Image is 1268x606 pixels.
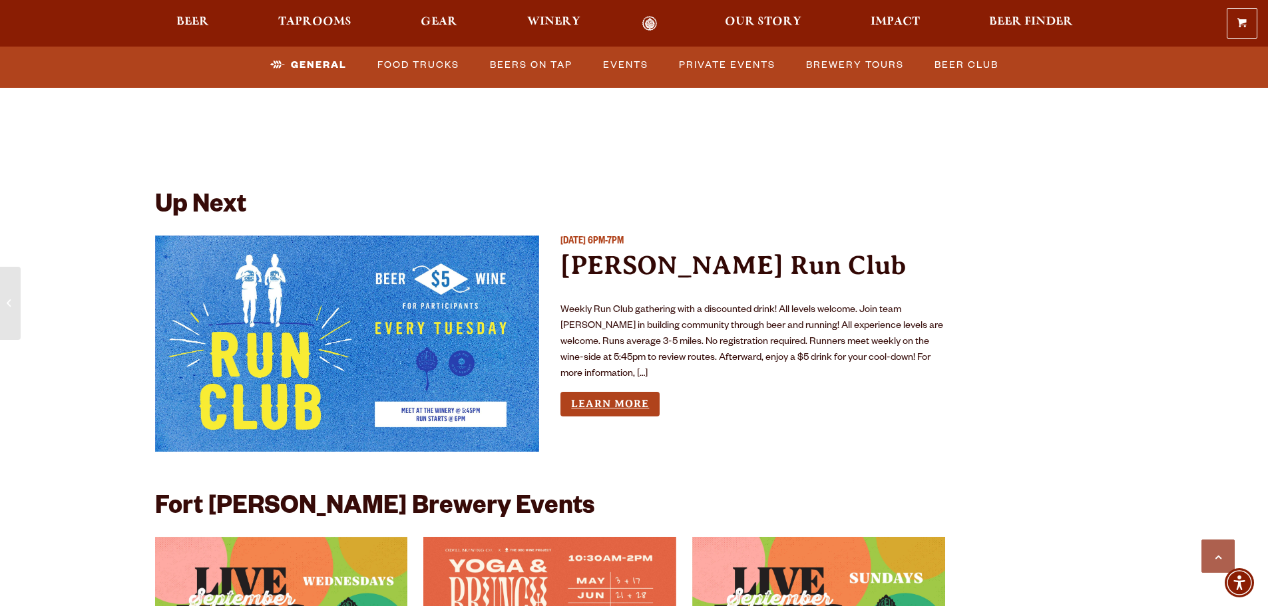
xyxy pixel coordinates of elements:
span: Winery [527,17,580,27]
a: Beer Finder [980,16,1082,31]
a: Odell Home [625,16,675,31]
span: 6PM-7PM [588,237,624,247]
p: Weekly Run Club gathering with a discounted drink! All levels welcome. Join team [PERSON_NAME] in... [560,303,945,382]
span: [DATE] [560,237,586,247]
a: Beer Club [929,50,1004,80]
a: Gear [412,16,466,31]
a: Food Trucks [372,50,465,80]
a: Brewery Tours [801,50,909,80]
div: Accessibility Menu [1225,568,1254,597]
a: Winery [519,16,589,31]
a: Our Story [716,16,810,31]
span: Beer [176,17,209,27]
a: Impact [862,16,929,31]
a: View event details [155,235,540,452]
span: Taprooms [278,17,351,27]
a: Taprooms [270,16,360,31]
a: Private Events [674,50,781,80]
a: [PERSON_NAME] Run Club [560,250,906,280]
a: Beer [168,16,218,31]
h2: Up Next [155,193,246,222]
a: Scroll to top [1201,539,1235,573]
span: Gear [421,17,457,27]
span: Beer Finder [989,17,1073,27]
span: Our Story [725,17,801,27]
a: Beers on Tap [485,50,578,80]
h2: Fort [PERSON_NAME] Brewery Events [155,494,594,524]
span: Impact [871,17,920,27]
a: Learn more about Odell Run Club [560,392,660,416]
a: Events [598,50,654,80]
a: General [265,50,352,80]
